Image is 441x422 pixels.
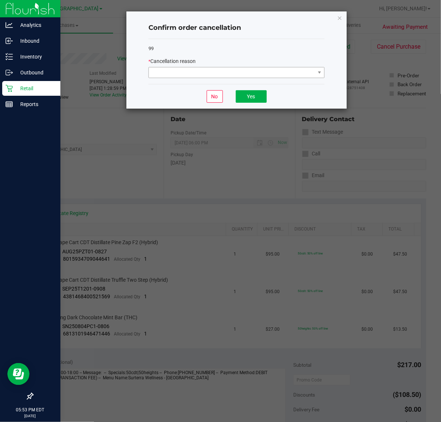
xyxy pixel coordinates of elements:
[150,58,196,64] span: Cancellation reason
[236,90,267,103] button: Yes
[207,90,223,103] button: No
[148,46,154,51] span: 99
[148,23,325,33] h4: Confirm order cancellation
[7,363,29,385] iframe: Resource center
[337,13,342,22] button: Close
